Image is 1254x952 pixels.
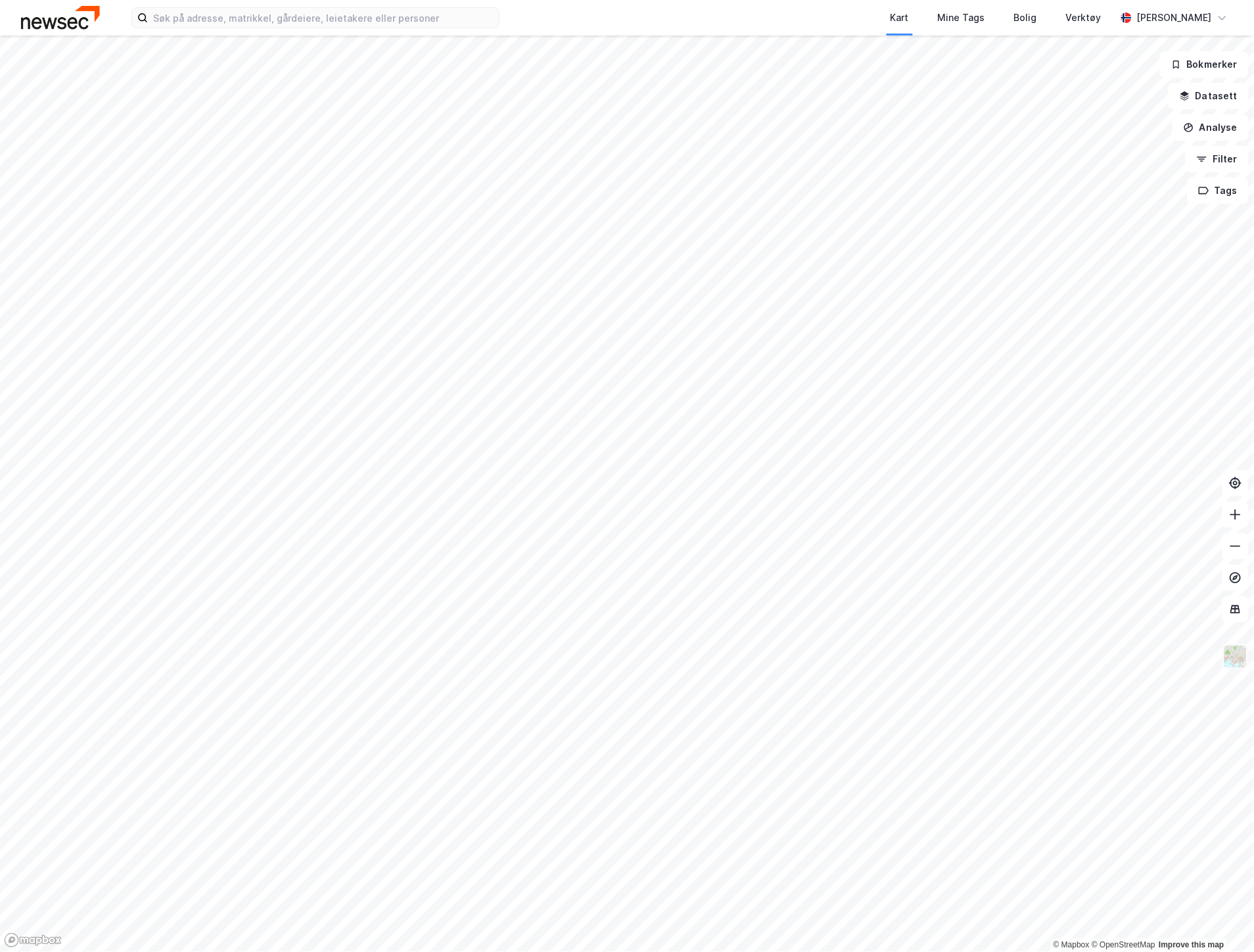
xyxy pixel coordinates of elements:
button: Analyse [1173,114,1249,141]
a: Improve this map [1159,941,1224,950]
button: Tags [1188,178,1249,204]
div: [PERSON_NAME] [1137,10,1212,26]
iframe: Chat Widget [1188,889,1254,952]
div: Kart [891,10,909,26]
button: Bokmerker [1160,51,1249,78]
a: Mapbox [1054,941,1090,950]
input: Søk på adresse, matrikkel, gårdeiere, leietakere eller personer [148,8,499,28]
div: Bolig [1014,10,1037,26]
div: Mine Tags [938,10,985,26]
div: Kontrollprogram for chat [1188,889,1254,952]
a: OpenStreetMap [1092,941,1155,950]
img: newsec-logo.f6e21ccffca1b3a03d2d.png [21,6,100,29]
a: Mapbox homepage [4,933,62,948]
div: Verktøy [1066,10,1102,26]
img: Z [1223,644,1248,669]
button: Filter [1186,146,1249,172]
button: Datasett [1169,83,1249,109]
